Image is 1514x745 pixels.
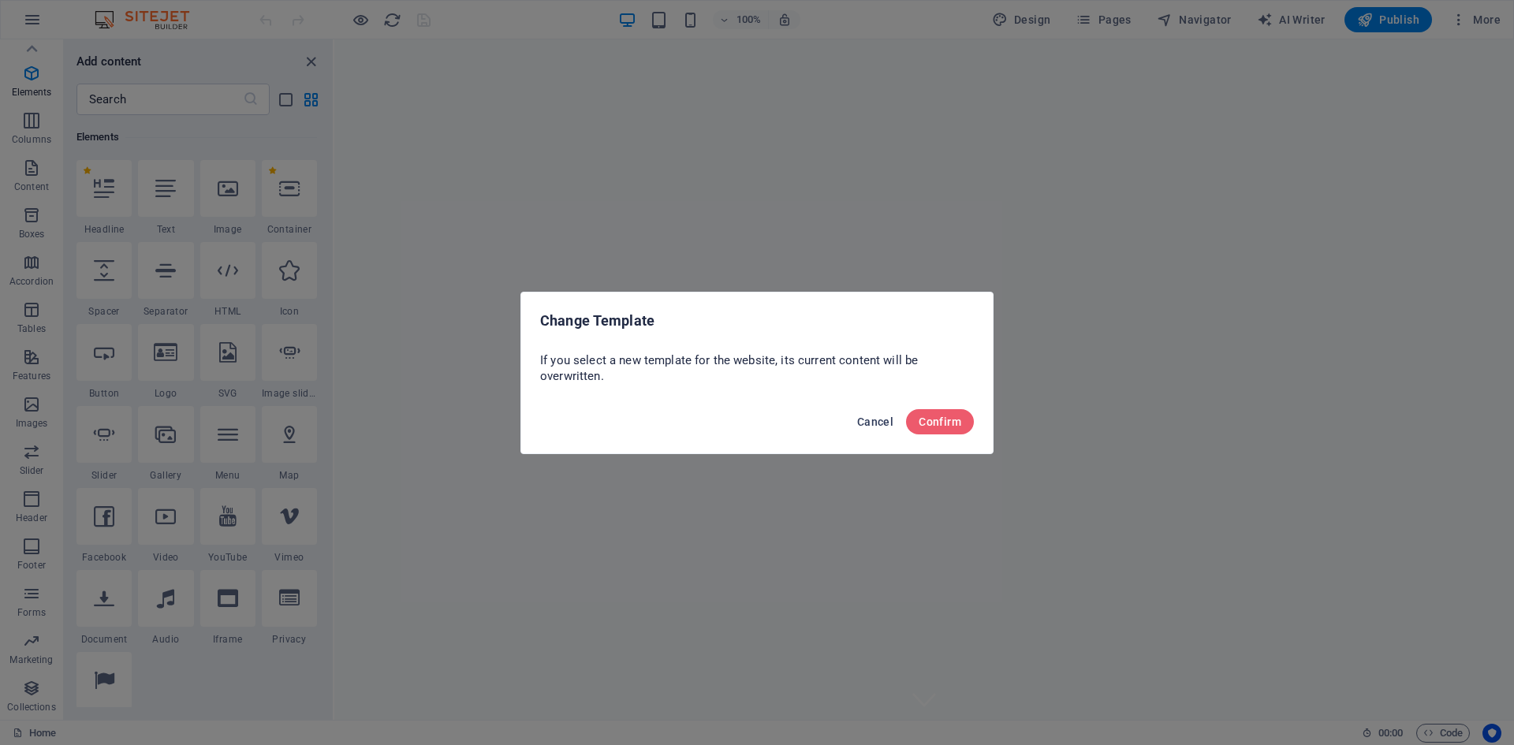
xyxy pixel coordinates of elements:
[540,311,974,330] h2: Change Template
[857,415,893,428] span: Cancel
[906,409,974,434] button: Confirm
[919,415,961,428] span: Confirm
[540,352,974,384] p: If you select a new template for the website, its current content will be overwritten.
[851,409,900,434] button: Cancel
